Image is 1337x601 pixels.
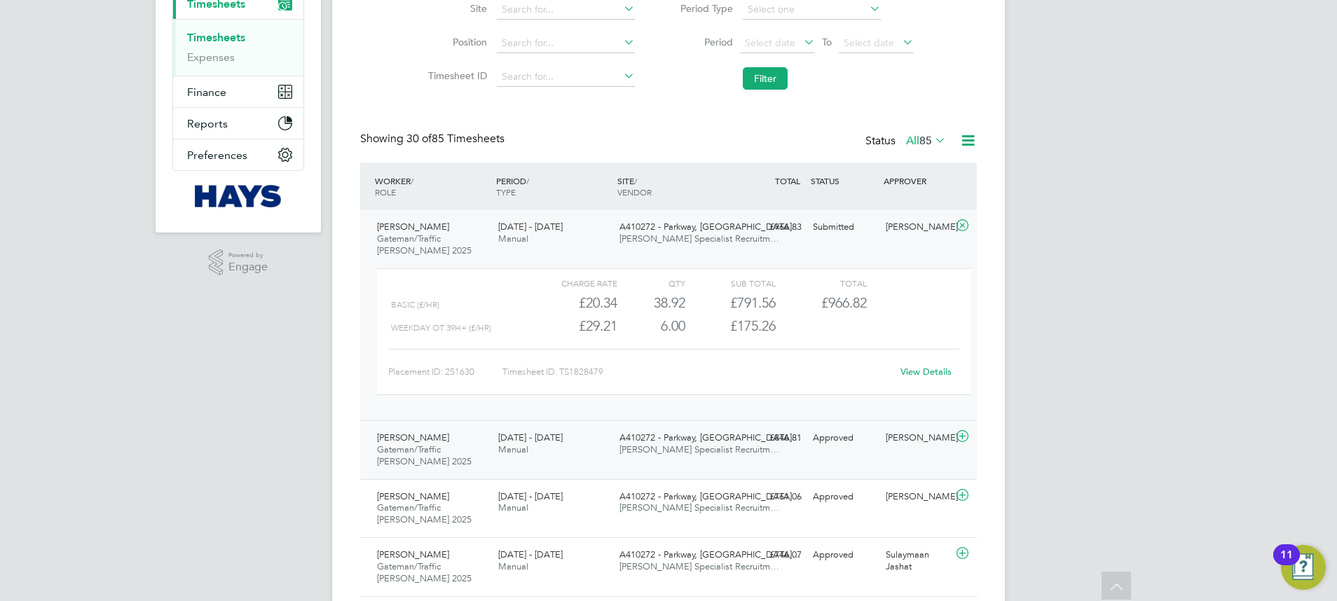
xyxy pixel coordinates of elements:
[498,490,563,502] span: [DATE] - [DATE]
[411,175,413,186] span: /
[527,291,617,315] div: £20.34
[619,221,801,233] span: A410272 - Parkway, [GEOGRAPHIC_DATA]…
[617,186,652,198] span: VENDOR
[496,186,516,198] span: TYPE
[743,67,788,90] button: Filter
[919,134,932,148] span: 85
[187,31,245,44] a: Timesheets
[619,233,779,244] span: [PERSON_NAME] Specialist Recruitm…
[619,560,779,572] span: [PERSON_NAME] Specialist Recruitm…
[497,67,635,87] input: Search for...
[685,315,776,338] div: £175.26
[406,132,432,146] span: 30 of
[619,431,801,443] span: A410272 - Parkway, [GEOGRAPHIC_DATA]…
[614,168,735,205] div: SITE
[187,117,228,130] span: Reports
[209,249,268,276] a: Powered byEngage
[172,185,304,207] a: Go to home page
[377,560,472,584] span: Gateman/Traffic [PERSON_NAME] 2025
[619,548,801,560] span: A410272 - Parkway, [GEOGRAPHIC_DATA]…
[228,249,268,261] span: Powered by
[906,134,946,148] label: All
[424,2,487,15] label: Site
[685,291,776,315] div: £791.56
[195,185,282,207] img: hays-logo-retina.png
[173,76,303,107] button: Finance
[388,361,502,383] div: Placement ID: 251630
[498,443,528,455] span: Manual
[375,186,396,198] span: ROLE
[498,548,563,560] span: [DATE] - [DATE]
[527,275,617,291] div: Charge rate
[821,294,867,311] span: £966.82
[818,33,836,51] span: To
[775,175,800,186] span: TOTAL
[880,544,953,579] div: Sulaymaan Jashat
[619,490,801,502] span: A410272 - Parkway, [GEOGRAPHIC_DATA]…
[776,275,866,291] div: Total
[377,221,449,233] span: [PERSON_NAME]
[187,85,226,99] span: Finance
[391,300,439,310] span: Basic (£/HR)
[634,175,637,186] span: /
[670,2,733,15] label: Period Type
[900,366,952,378] a: View Details
[734,544,807,567] div: £746.07
[734,427,807,450] div: £846.81
[391,323,491,333] span: Weekday OT 39h+ (£/HR)
[685,275,776,291] div: Sub Total
[1280,555,1293,573] div: 11
[617,275,685,291] div: QTY
[880,216,953,239] div: [PERSON_NAME]
[228,261,268,273] span: Engage
[734,485,807,509] div: £761.06
[807,485,880,509] div: Approved
[377,233,472,256] span: Gateman/Traffic [PERSON_NAME] 2025
[527,315,617,338] div: £29.21
[498,431,563,443] span: [DATE] - [DATE]
[377,502,472,525] span: Gateman/Traffic [PERSON_NAME] 2025
[377,490,449,502] span: [PERSON_NAME]
[807,427,880,450] div: Approved
[844,36,894,49] span: Select date
[1281,545,1326,590] button: Open Resource Center, 11 new notifications
[173,19,303,76] div: Timesheets
[617,291,685,315] div: 38.92
[880,485,953,509] div: [PERSON_NAME]
[498,221,563,233] span: [DATE] - [DATE]
[493,168,614,205] div: PERIOD
[377,431,449,443] span: [PERSON_NAME]
[807,168,880,193] div: STATUS
[670,36,733,48] label: Period
[619,502,779,513] span: [PERSON_NAME] Specialist Recruitm…
[807,544,880,567] div: Approved
[497,34,635,53] input: Search for...
[424,36,487,48] label: Position
[807,216,880,239] div: Submitted
[880,168,953,193] div: APPROVER
[173,108,303,139] button: Reports
[498,560,528,572] span: Manual
[173,139,303,170] button: Preferences
[187,50,235,64] a: Expenses
[734,216,807,239] div: £966.83
[745,36,795,49] span: Select date
[880,427,953,450] div: [PERSON_NAME]
[360,132,507,146] div: Showing
[619,443,779,455] span: [PERSON_NAME] Specialist Recruitm…
[377,443,472,467] span: Gateman/Traffic [PERSON_NAME] 2025
[406,132,505,146] span: 85 Timesheets
[617,315,685,338] div: 6.00
[498,502,528,513] span: Manual
[371,168,493,205] div: WORKER
[498,233,528,244] span: Manual
[424,69,487,82] label: Timesheet ID
[502,361,891,383] div: Timesheet ID: TS1828479
[187,148,247,162] span: Preferences
[526,175,529,186] span: /
[865,132,949,151] div: Status
[377,548,449,560] span: [PERSON_NAME]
